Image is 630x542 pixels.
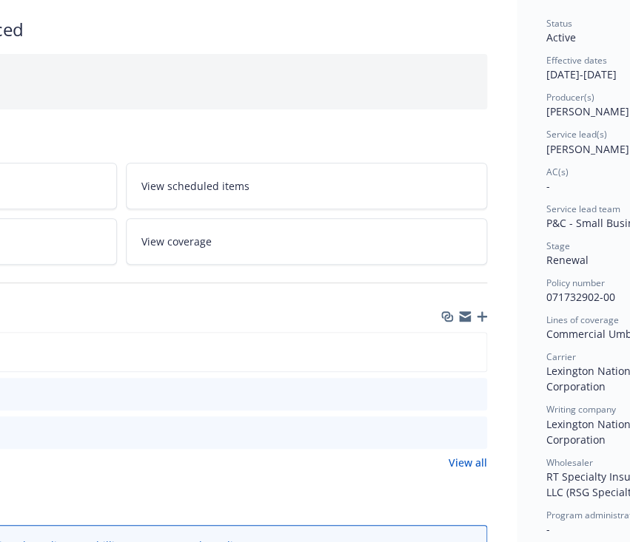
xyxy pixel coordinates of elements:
[468,425,481,441] button: preview file
[546,403,616,416] span: Writing company
[546,456,593,469] span: Wholesaler
[546,522,550,536] span: -
[546,277,605,289] span: Policy number
[546,166,569,178] span: AC(s)
[449,455,487,470] a: View all
[141,234,212,249] span: View coverage
[546,253,589,267] span: Renewal
[546,314,619,326] span: Lines of coverage
[546,240,570,252] span: Stage
[546,203,620,215] span: Service lead team
[546,104,629,118] span: [PERSON_NAME]
[546,179,550,193] span: -
[141,178,249,194] span: View scheduled items
[126,163,488,209] a: View scheduled items
[546,350,576,363] span: Carrier
[546,30,576,44] span: Active
[546,54,607,67] span: Effective dates
[444,425,456,441] button: download file
[546,128,607,140] span: Service lead(s)
[546,17,572,30] span: Status
[126,218,488,265] a: View coverage
[468,387,481,402] button: preview file
[546,142,629,156] span: [PERSON_NAME]
[444,387,456,402] button: download file
[546,290,615,304] span: 071732902-00
[546,91,594,104] span: Producer(s)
